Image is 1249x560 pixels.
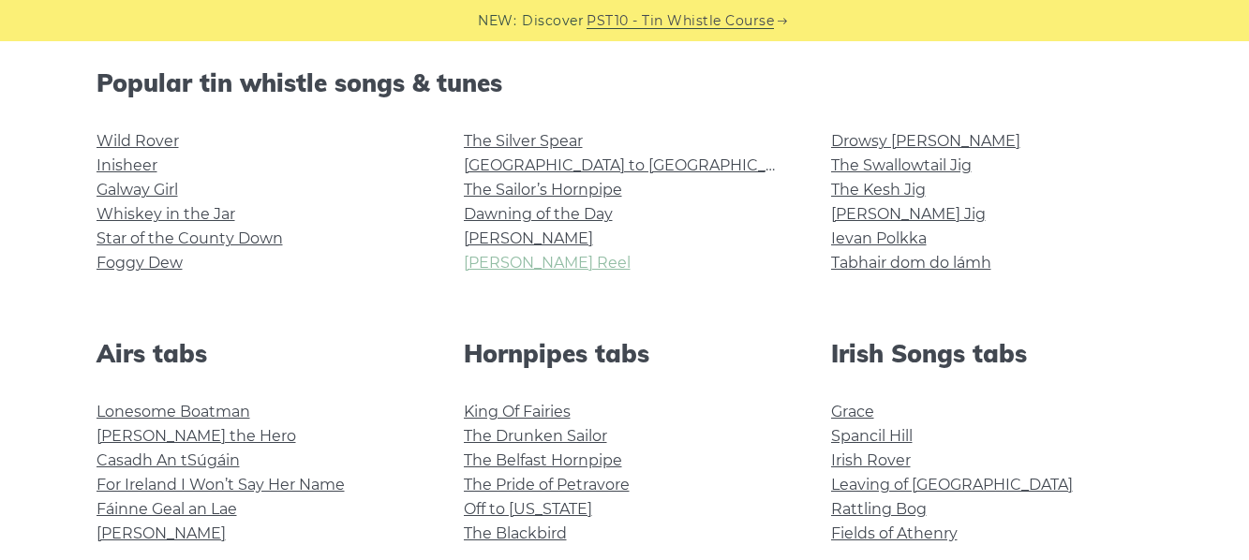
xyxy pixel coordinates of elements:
[831,500,927,518] a: Rattling Bog
[831,524,958,542] a: Fields of Athenry
[97,427,296,445] a: [PERSON_NAME] the Hero
[831,156,972,174] a: The Swallowtail Jig
[464,451,622,469] a: The Belfast Hornpipe
[97,403,250,420] a: Lonesome Boatman
[97,68,1153,97] h2: Popular tin whistle songs & tunes
[97,524,226,542] a: [PERSON_NAME]
[464,181,622,199] a: The Sailor’s Hornpipe
[587,10,774,32] a: PST10 - Tin Whistle Course
[464,339,786,368] h2: Hornpipes tabs
[97,339,419,368] h2: Airs tabs
[97,476,345,494] a: For Ireland I Won’t Say Her Name
[97,205,235,223] a: Whiskey in the Jar
[831,476,1073,494] a: Leaving of [GEOGRAPHIC_DATA]
[97,181,178,199] a: Galway Girl
[522,10,584,32] span: Discover
[97,156,157,174] a: Inisheer
[464,403,571,420] a: King Of Fairies
[831,339,1153,368] h2: Irish Songs tabs
[831,181,926,199] a: The Kesh Jig
[464,427,607,445] a: The Drunken Sailor
[831,229,927,247] a: Ievan Polkka
[464,156,810,174] a: [GEOGRAPHIC_DATA] to [GEOGRAPHIC_DATA]
[464,476,630,494] a: The Pride of Petravore
[464,524,567,542] a: The Blackbird
[97,500,237,518] a: Fáinne Geal an Lae
[478,10,516,32] span: NEW:
[464,254,631,272] a: [PERSON_NAME] Reel
[464,229,593,247] a: [PERSON_NAME]
[464,132,583,150] a: The Silver Spear
[831,205,986,223] a: [PERSON_NAME] Jig
[97,132,179,150] a: Wild Rover
[97,254,183,272] a: Foggy Dew
[831,427,913,445] a: Spancil Hill
[831,451,911,469] a: Irish Rover
[464,205,613,223] a: Dawning of the Day
[831,132,1020,150] a: Drowsy [PERSON_NAME]
[97,229,283,247] a: Star of the County Down
[464,500,592,518] a: Off to [US_STATE]
[97,451,240,469] a: Casadh An tSúgáin
[831,403,874,420] a: Grace
[831,254,991,272] a: Tabhair dom do lámh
